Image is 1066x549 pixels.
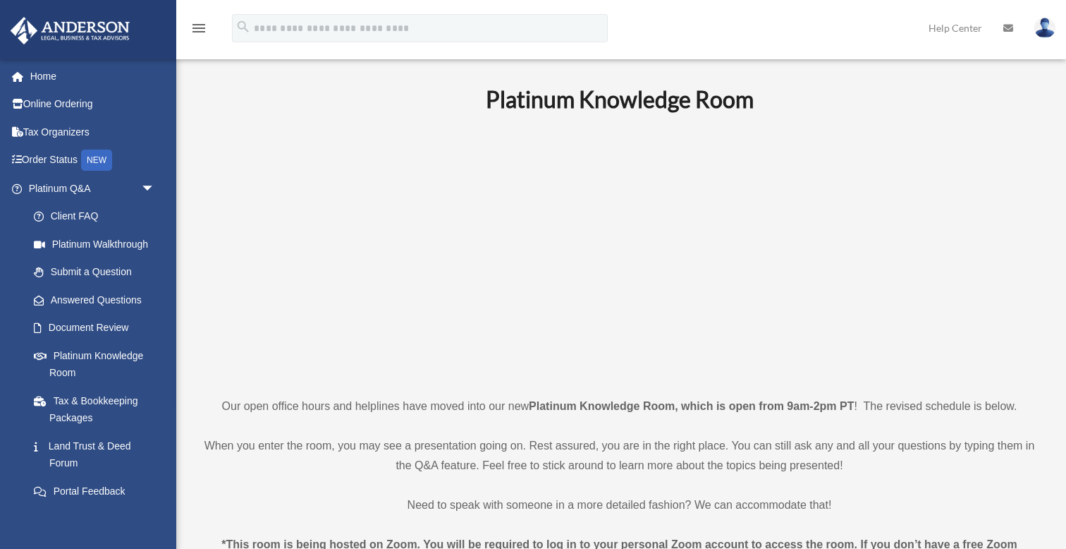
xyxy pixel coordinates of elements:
[20,230,176,258] a: Platinum Walkthrough
[10,174,176,203] a: Platinum Q&Aarrow_drop_down
[20,387,176,432] a: Tax & Bookkeeping Packages
[529,400,854,412] strong: Platinum Knowledge Room, which is open from 9am-2pm PT
[20,314,176,342] a: Document Review
[20,477,176,505] a: Portal Feedback
[190,25,207,37] a: menu
[141,174,169,203] span: arrow_drop_down
[20,258,176,286] a: Submit a Question
[20,342,169,387] a: Platinum Knowledge Room
[6,17,134,44] img: Anderson Advisors Platinum Portal
[408,132,831,370] iframe: 231110_Toby_KnowledgeRoom
[81,150,112,171] div: NEW
[10,90,176,119] a: Online Ordering
[486,85,754,113] b: Platinum Knowledge Room
[20,286,176,314] a: Answered Questions
[201,397,1038,416] p: Our open office hours and helplines have moved into our new ! The revised schedule is below.
[190,20,207,37] i: menu
[1034,18,1055,38] img: User Pic
[10,146,176,175] a: Order StatusNEW
[10,62,176,90] a: Home
[201,495,1038,515] p: Need to speak with someone in a more detailed fashion? We can accommodate that!
[201,436,1038,476] p: When you enter the room, you may see a presentation going on. Rest assured, you are in the right ...
[20,432,176,477] a: Land Trust & Deed Forum
[20,203,176,231] a: Client FAQ
[235,19,251,35] i: search
[10,118,176,146] a: Tax Organizers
